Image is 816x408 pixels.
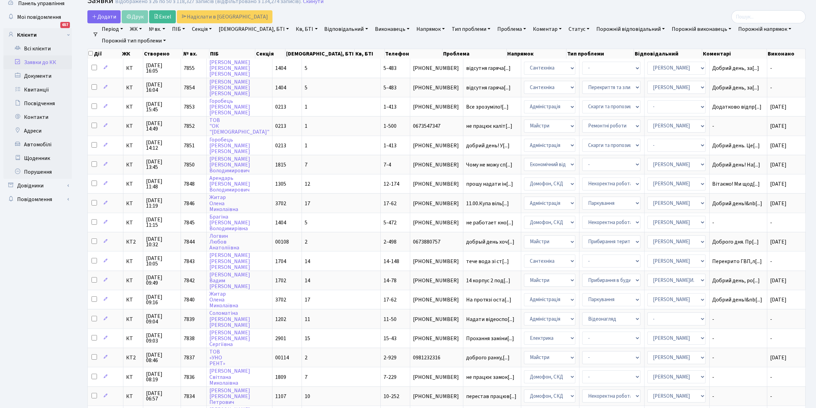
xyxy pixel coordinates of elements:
[770,219,772,226] span: -
[466,103,509,111] span: Все зрозуміло![...]
[275,335,286,342] span: 2901
[413,239,460,245] span: 0673880757
[449,23,493,35] a: Тип проблеми
[275,64,286,72] span: 1404
[146,256,178,267] span: [DATE] 10:05
[126,317,141,322] span: КТ
[209,290,238,309] a: ЖитарОленаМиколаївна
[3,110,72,124] a: Контакти
[275,354,289,361] span: 00114
[466,335,514,342] span: Прохання заміни[...]
[385,49,443,59] th: Телефон
[184,277,195,284] span: 7842
[275,219,286,226] span: 1404
[184,219,195,226] span: 7845
[713,258,762,265] span: Перекрито ГВП,л[...]
[184,142,195,149] span: 7851
[209,49,255,59] th: ПІБ
[146,294,178,305] span: [DATE] 09:16
[3,10,72,24] a: Мої повідомлення657
[466,200,509,207] span: 11.00.Купа віль[...]
[275,180,286,188] span: 1305
[275,103,286,111] span: 0213
[713,64,759,72] span: Добрий день, за[...]
[209,59,250,78] a: [PERSON_NAME][PERSON_NAME][PERSON_NAME]
[126,104,141,110] span: КТ
[567,49,634,59] th: Тип проблеми
[713,277,760,284] span: Добрий день, ро[...]
[466,393,516,400] span: перестав працюв[...]
[209,116,269,136] a: ТОВ"ОК"[DEMOGRAPHIC_DATA]"
[413,297,460,302] span: [PHONE_NUMBER]
[713,374,765,380] span: -
[770,142,787,149] span: [DATE]
[92,13,116,21] span: Додати
[126,297,141,302] span: КТ
[184,296,195,304] span: 7840
[126,220,141,225] span: КТ
[305,258,310,265] span: 14
[209,271,250,290] a: [PERSON_NAME]Вадим[PERSON_NAME]
[3,83,72,97] a: Квитанції
[146,275,178,286] span: [DATE] 09:49
[305,393,310,400] span: 10
[770,296,787,304] span: [DATE]
[466,316,514,323] span: Надати відеоспо[...]
[383,296,397,304] span: 17-62
[184,373,195,381] span: 7836
[146,140,178,151] span: [DATE] 14:12
[126,181,141,187] span: КТ
[383,84,397,91] span: 5-483
[209,329,250,348] a: [PERSON_NAME][PERSON_NAME]Сергіївна
[413,85,460,90] span: [PHONE_NUMBER]
[713,123,765,129] span: -
[3,55,72,69] a: Заявки до КК
[413,181,460,187] span: [PHONE_NUMBER]
[507,49,567,59] th: Напрямок
[466,84,511,91] span: відсутня гаряча[...]
[770,84,772,91] span: -
[495,23,529,35] a: Проблема
[3,69,72,83] a: Документи
[184,84,195,91] span: 7854
[713,180,760,188] span: Вітаємо! Ми щод[...]
[126,85,141,90] span: КТ
[127,23,145,35] a: ЖК
[60,22,70,28] div: 657
[305,277,310,284] span: 14
[3,179,72,193] a: Довідники
[713,142,760,149] span: Добрий день. Це[...]
[305,373,307,381] span: 7
[305,219,307,226] span: 5
[126,355,141,360] span: КТ2
[209,387,250,406] a: [PERSON_NAME][PERSON_NAME]Петрович
[209,174,250,194] a: Арендарь[PERSON_NAME]Володимирович
[209,194,238,213] a: ЖитарОленаМиколаївна
[275,122,286,130] span: 0213
[146,198,178,209] span: [DATE] 11:19
[702,49,767,59] th: Коментарі
[413,123,460,129] span: 0673547347
[209,136,250,155] a: Горобець[PERSON_NAME][PERSON_NAME]
[126,394,141,399] span: КТ
[413,278,460,283] span: [PHONE_NUMBER]
[209,97,250,116] a: Горобець[PERSON_NAME][PERSON_NAME]
[413,394,460,399] span: [PHONE_NUMBER]
[305,354,307,361] span: 2
[17,13,61,21] span: Мої повідомлення
[305,64,307,72] span: 5
[594,23,668,35] a: Порожній відповідальний
[372,23,412,35] a: Виконавець
[466,219,513,226] span: не работает кно[...]
[275,238,289,246] span: 00108
[713,394,765,399] span: -
[146,159,178,170] span: [DATE] 13:45
[383,258,399,265] span: 14-148
[713,336,765,341] span: -
[713,220,765,225] span: -
[275,373,286,381] span: 1809
[413,259,460,264] span: [PHONE_NUMBER]
[255,49,285,59] th: Секція
[143,49,183,59] th: Створено
[413,143,460,148] span: [PHONE_NUMBER]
